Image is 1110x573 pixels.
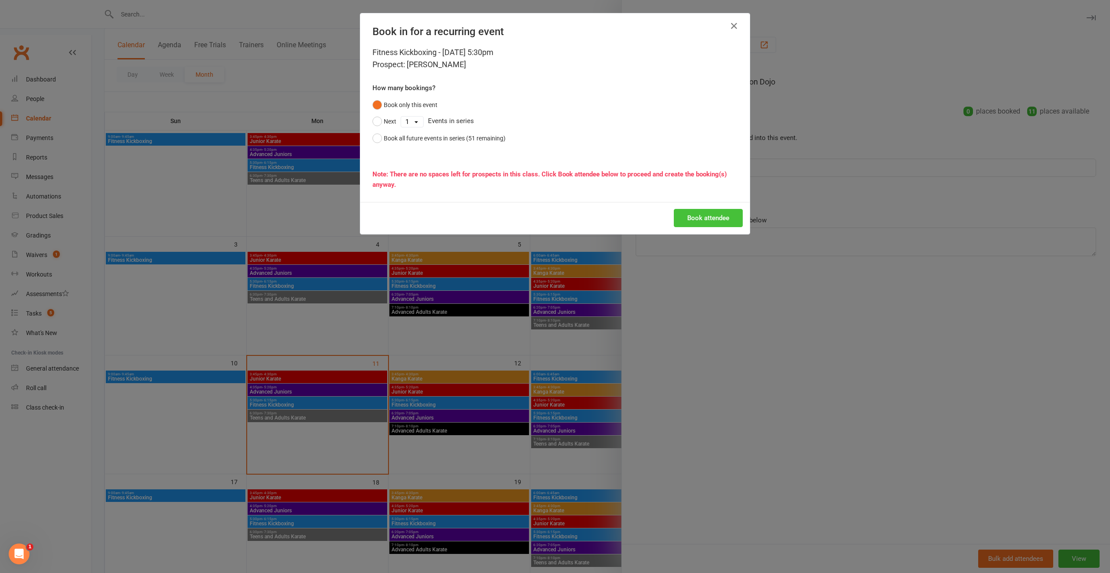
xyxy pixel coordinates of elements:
[384,133,506,143] div: Book all future events in series (51 remaining)
[372,113,396,130] button: Next
[372,97,437,113] button: Book only this event
[674,209,743,227] button: Book attendee
[9,544,29,564] iframe: Intercom live chat
[372,130,506,147] button: Book all future events in series (51 remaining)
[26,544,33,550] span: 1
[372,83,435,93] label: How many bookings?
[372,46,738,71] div: Fitness Kickboxing - [DATE] 5:30pm Prospect: [PERSON_NAME]
[372,169,738,190] div: Note: There are no spaces left for prospects in this class. Click Book attendee below to proceed ...
[372,113,738,130] div: Events in series
[727,19,741,33] button: Close
[372,26,738,38] h4: Book in for a recurring event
